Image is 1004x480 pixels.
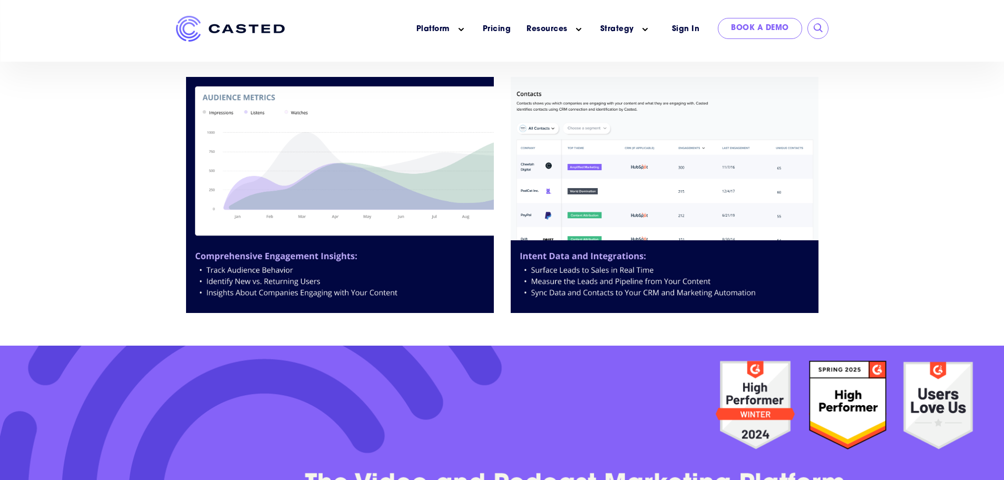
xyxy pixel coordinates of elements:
input: Submit [813,23,824,34]
a: Resources [527,24,568,35]
a: Platform [416,24,450,35]
img: Casted_Logo_Horizontal_FullColor_PUR_BLUE [176,16,285,42]
img: Intent Data and Integrations Graphic [511,77,818,312]
a: Sign In [659,18,713,41]
a: Strategy [600,24,634,35]
a: Pricing [483,24,511,35]
a: Book a Demo [718,18,802,39]
nav: Main menu [300,16,659,43]
img: Comprehensive Engagement Insights Graphic [186,77,494,312]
